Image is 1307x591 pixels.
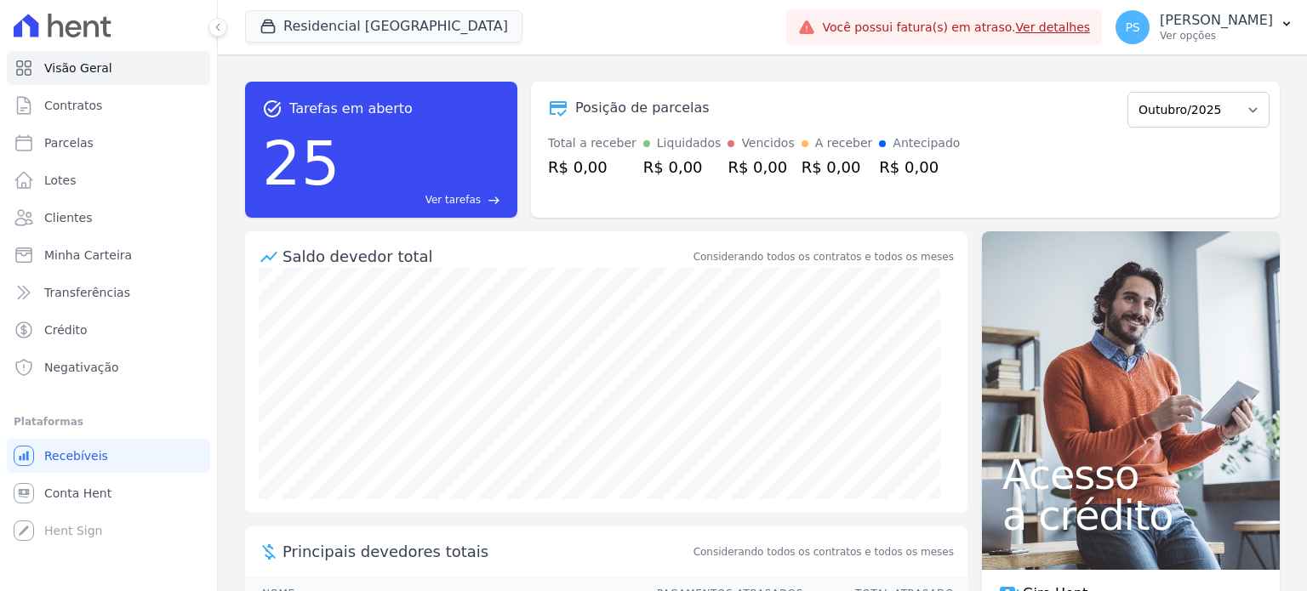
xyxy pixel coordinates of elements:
div: R$ 0,00 [548,156,636,179]
span: east [488,194,500,207]
span: Minha Carteira [44,247,132,264]
span: Lotes [44,172,77,189]
span: Considerando todos os contratos e todos os meses [693,544,954,560]
span: Contratos [44,97,102,114]
p: [PERSON_NAME] [1160,12,1273,29]
span: task_alt [262,99,283,119]
div: Liquidados [657,134,722,152]
span: a crédito [1002,495,1259,536]
span: Tarefas em aberto [289,99,413,119]
a: Crédito [7,313,210,347]
a: Recebíveis [7,439,210,473]
a: Parcelas [7,126,210,160]
div: Antecipado [893,134,960,152]
div: Vencidos [741,134,794,152]
div: A receber [815,134,873,152]
a: Minha Carteira [7,238,210,272]
div: Total a receber [548,134,636,152]
a: Transferências [7,276,210,310]
span: Crédito [44,321,88,338]
a: Visão Geral [7,51,210,85]
div: R$ 0,00 [728,156,794,179]
span: Conta Hent [44,485,111,502]
span: Clientes [44,209,92,226]
span: Acesso [1002,454,1259,495]
div: Posição de parcelas [575,98,710,118]
span: Parcelas [44,134,94,151]
span: Principais devedores totais [283,540,690,563]
div: Saldo devedor total [283,245,690,268]
p: Ver opções [1160,29,1273,43]
span: Transferências [44,284,130,301]
div: R$ 0,00 [879,156,960,179]
button: Residencial [GEOGRAPHIC_DATA] [245,10,522,43]
button: PS [PERSON_NAME] Ver opções [1102,3,1307,51]
a: Clientes [7,201,210,235]
div: R$ 0,00 [802,156,873,179]
a: Contratos [7,88,210,122]
a: Lotes [7,163,210,197]
span: Negativação [44,359,119,376]
a: Ver detalhes [1016,20,1091,34]
div: Considerando todos os contratos e todos os meses [693,249,954,264]
div: Plataformas [14,412,203,432]
a: Ver tarefas east [347,192,500,207]
span: Recebíveis [44,447,108,464]
span: Visão Geral [44,60,112,77]
a: Negativação [7,350,210,384]
span: Ver tarefas [425,192,481,207]
div: R$ 0,00 [643,156,722,179]
span: PS [1125,21,1139,33]
a: Conta Hent [7,476,210,510]
div: 25 [262,119,340,207]
span: Você possui fatura(s) em atraso. [822,19,1090,37]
